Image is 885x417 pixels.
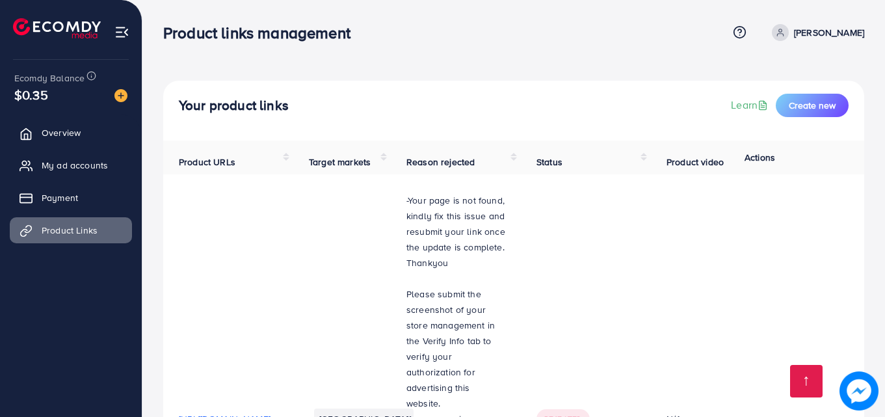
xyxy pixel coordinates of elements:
img: image [839,371,878,410]
span: My ad accounts [42,159,108,172]
h4: Your product links [179,98,289,114]
span: Reason rejected [406,155,475,168]
a: Learn [731,98,771,113]
a: Overview [10,120,132,146]
a: Product Links [10,217,132,243]
img: image [114,89,127,102]
h3: Product links management [163,23,361,42]
a: [PERSON_NAME] [767,24,864,41]
img: logo [13,18,101,38]
span: Create new [789,99,836,112]
a: My ad accounts [10,152,132,178]
span: Target markets [309,155,371,168]
p: -Your page is not found, kindly fix this issue and resubmit your link once the update is complete... [406,193,505,271]
span: Payment [42,191,78,204]
p: [PERSON_NAME] [794,25,864,40]
span: Overview [42,126,81,139]
p: Please submit the screenshot of your store management in the Verify Info tab to verify your autho... [406,286,505,411]
button: Create new [776,94,849,117]
a: Payment [10,185,132,211]
span: Product URLs [179,155,235,168]
span: Product video [667,155,724,168]
span: $0.35 [14,85,48,104]
span: Ecomdy Balance [14,72,85,85]
span: Product Links [42,224,98,237]
span: Actions [745,151,775,164]
img: menu [114,25,129,40]
span: Status [536,155,562,168]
